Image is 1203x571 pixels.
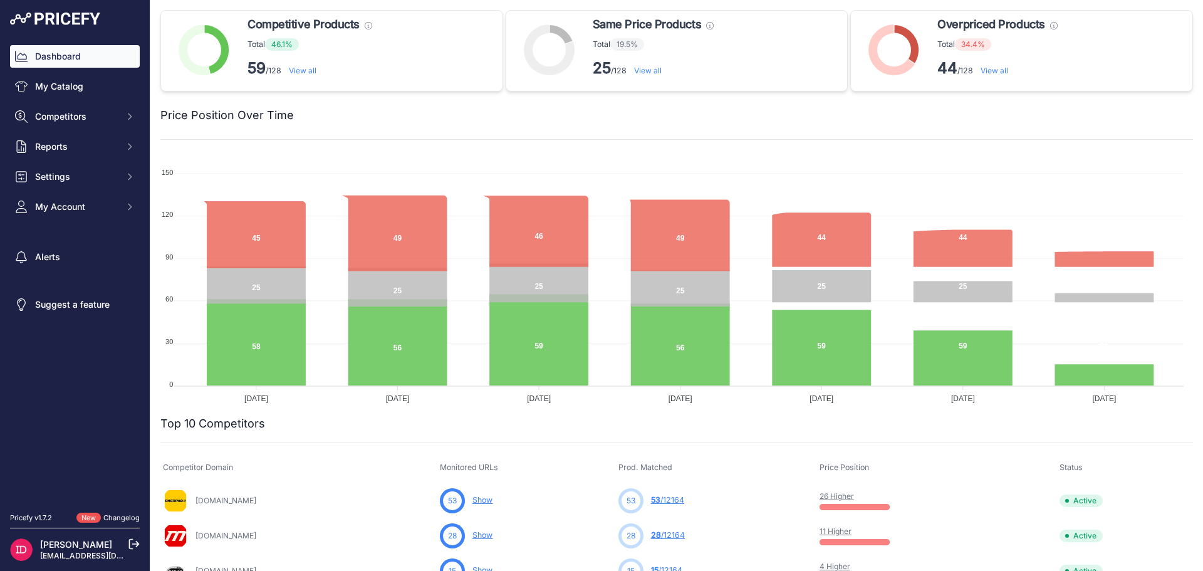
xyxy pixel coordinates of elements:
[472,530,492,540] a: Show
[10,45,140,68] a: Dashboard
[169,380,173,388] tspan: 0
[981,66,1008,75] a: View all
[440,463,498,472] span: Monitored URLs
[634,66,662,75] a: View all
[937,59,957,77] strong: 44
[10,293,140,316] a: Suggest a feature
[35,140,117,153] span: Reports
[1060,530,1103,542] span: Active
[103,513,140,522] a: Changelog
[162,211,173,218] tspan: 120
[195,531,256,540] a: [DOMAIN_NAME]
[618,463,672,472] span: Prod. Matched
[955,38,991,51] span: 34.4%
[593,58,714,78] p: /128
[10,246,140,268] a: Alerts
[386,394,410,403] tspan: [DATE]
[247,16,360,33] span: Competitive Products
[472,495,492,505] a: Show
[627,530,635,542] span: 28
[651,495,660,505] span: 53
[1060,495,1103,507] span: Active
[10,196,140,218] button: My Account
[10,165,140,188] button: Settings
[160,415,265,432] h2: Top 10 Competitors
[593,59,611,77] strong: 25
[820,491,854,501] a: 26 Higher
[76,513,101,523] span: New
[593,16,701,33] span: Same Price Products
[593,38,714,51] p: Total
[10,513,52,523] div: Pricefy v1.7.2
[265,38,299,51] span: 46.1%
[610,38,644,51] span: 19.5%
[951,394,975,403] tspan: [DATE]
[10,105,140,128] button: Competitors
[162,169,173,176] tspan: 150
[820,526,851,536] a: 11 Higher
[40,539,112,550] a: [PERSON_NAME]
[244,394,268,403] tspan: [DATE]
[810,394,833,403] tspan: [DATE]
[10,135,140,158] button: Reports
[40,551,171,560] a: [EMAIL_ADDRESS][DOMAIN_NAME]
[651,530,685,540] a: 28/12164
[820,463,869,472] span: Price Position
[937,38,1057,51] p: Total
[163,463,233,472] span: Competitor Domain
[937,16,1044,33] span: Overpriced Products
[10,13,100,25] img: Pricefy Logo
[35,170,117,183] span: Settings
[669,394,692,403] tspan: [DATE]
[165,295,173,303] tspan: 60
[820,562,850,571] a: 4 Higher
[35,201,117,213] span: My Account
[448,495,457,506] span: 53
[247,58,372,78] p: /128
[527,394,551,403] tspan: [DATE]
[289,66,316,75] a: View all
[247,59,266,77] strong: 59
[165,253,173,261] tspan: 90
[937,58,1057,78] p: /128
[1060,463,1083,472] span: Status
[247,38,372,51] p: Total
[35,110,117,123] span: Competitors
[165,338,173,345] tspan: 30
[651,495,684,505] a: 53/12164
[10,45,140,498] nav: Sidebar
[1093,394,1117,403] tspan: [DATE]
[10,75,140,98] a: My Catalog
[195,496,256,505] a: [DOMAIN_NAME]
[160,107,294,124] h2: Price Position Over Time
[651,530,661,540] span: 28
[627,495,635,506] span: 53
[448,530,457,542] span: 28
